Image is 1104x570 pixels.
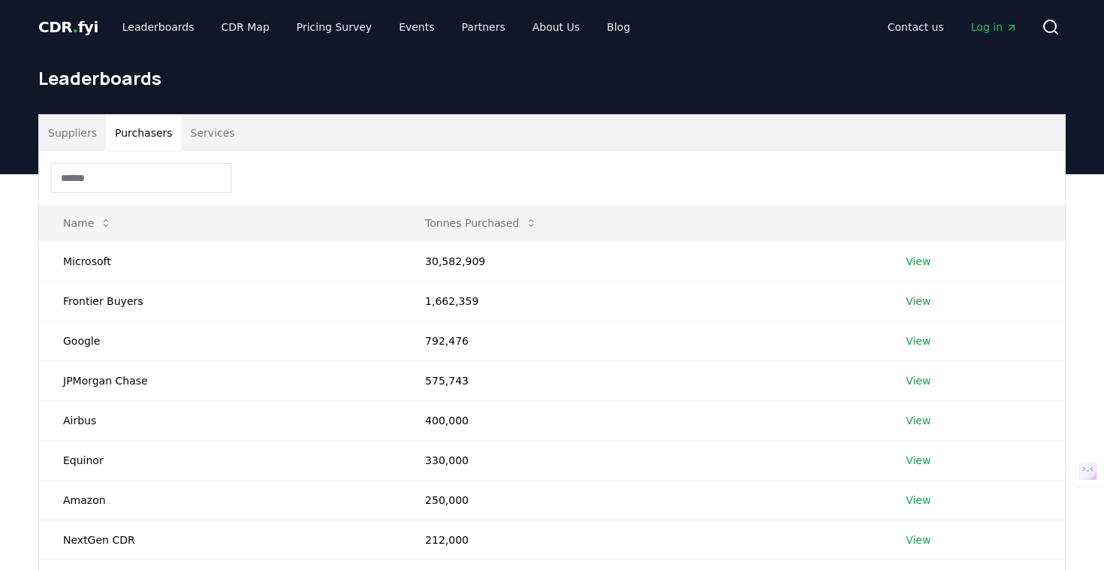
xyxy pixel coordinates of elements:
a: Contact us [876,14,956,41]
a: View [906,254,931,269]
td: 792,476 [401,321,882,360]
nav: Main [110,14,642,41]
button: Services [182,115,244,151]
nav: Main [876,14,1030,41]
a: View [906,493,931,508]
button: Suppliers [39,115,106,151]
td: Google [39,321,401,360]
a: Blog [595,14,642,41]
td: Frontier Buyers [39,281,401,321]
button: Tonnes Purchased [413,208,549,238]
a: View [906,294,931,309]
a: Log in [959,14,1030,41]
a: Pricing Survey [285,14,384,41]
h1: Leaderboards [38,66,1066,90]
td: Microsoft [39,241,401,281]
td: Amazon [39,480,401,520]
span: . [73,18,78,36]
span: CDR fyi [38,18,98,36]
a: About Us [520,14,592,41]
td: Equinor [39,440,401,480]
a: CDR Map [210,14,282,41]
td: NextGen CDR [39,520,401,559]
a: View [906,333,931,348]
a: View [906,373,931,388]
td: 400,000 [401,400,882,440]
td: 1,662,359 [401,281,882,321]
td: 250,000 [401,480,882,520]
a: Partners [450,14,517,41]
td: 575,743 [401,360,882,400]
a: Events [387,14,446,41]
a: View [906,453,931,468]
a: View [906,413,931,428]
td: Airbus [39,400,401,440]
td: 330,000 [401,440,882,480]
a: CDR.fyi [38,17,98,38]
span: Log in [971,20,1018,35]
td: 212,000 [401,520,882,559]
button: Name [51,208,124,238]
a: Leaderboards [110,14,207,41]
td: JPMorgan Chase [39,360,401,400]
a: View [906,532,931,547]
td: 30,582,909 [401,241,882,281]
button: Purchasers [106,115,182,151]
